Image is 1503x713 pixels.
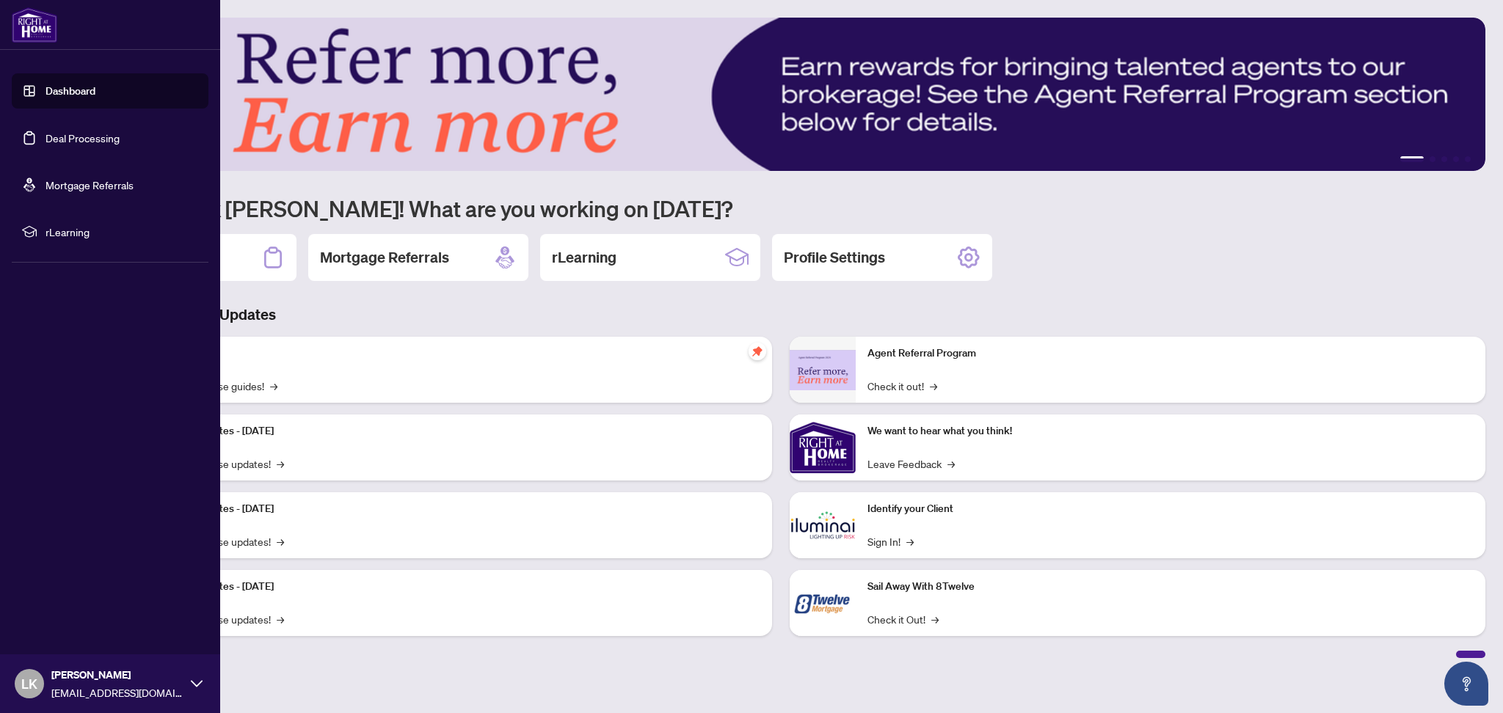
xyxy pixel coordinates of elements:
[790,570,856,636] img: Sail Away With 8Twelve
[931,611,939,627] span: →
[906,533,914,549] span: →
[749,343,766,360] span: pushpin
[51,684,183,701] span: [EMAIL_ADDRESS][DOMAIN_NAME]
[1444,662,1488,706] button: Open asap
[12,7,57,43] img: logo
[46,84,95,98] a: Dashboard
[790,350,856,390] img: Agent Referral Program
[76,18,1485,171] img: Slide 0
[867,533,914,549] a: Sign In!→
[320,247,449,268] h2: Mortgage Referrals
[277,456,284,472] span: →
[867,345,1474,362] p: Agent Referral Program
[154,423,760,439] p: Platform Updates - [DATE]
[51,667,183,683] span: [PERSON_NAME]
[277,611,284,627] span: →
[76,304,1485,325] h3: Brokerage & Industry Updates
[947,456,955,472] span: →
[867,378,937,394] a: Check it out!→
[1400,156,1424,162] button: 1
[1430,156,1435,162] button: 2
[867,423,1474,439] p: We want to hear what you think!
[270,378,277,394] span: →
[46,178,134,191] a: Mortgage Referrals
[277,533,284,549] span: →
[930,378,937,394] span: →
[552,247,616,268] h2: rLearning
[867,501,1474,517] p: Identify your Client
[1465,156,1471,162] button: 5
[154,501,760,517] p: Platform Updates - [DATE]
[154,345,760,362] p: Self-Help
[1453,156,1459,162] button: 4
[76,194,1485,222] h1: Welcome back [PERSON_NAME]! What are you working on [DATE]?
[867,579,1474,595] p: Sail Away With 8Twelve
[867,456,955,472] a: Leave Feedback→
[867,611,939,627] a: Check it Out!→
[790,414,856,480] img: We want to hear what you think!
[46,131,120,145] a: Deal Processing
[790,492,856,558] img: Identify your Client
[154,579,760,595] p: Platform Updates - [DATE]
[21,673,37,694] span: LK
[46,224,198,240] span: rLearning
[784,247,885,268] h2: Profile Settings
[1441,156,1447,162] button: 3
